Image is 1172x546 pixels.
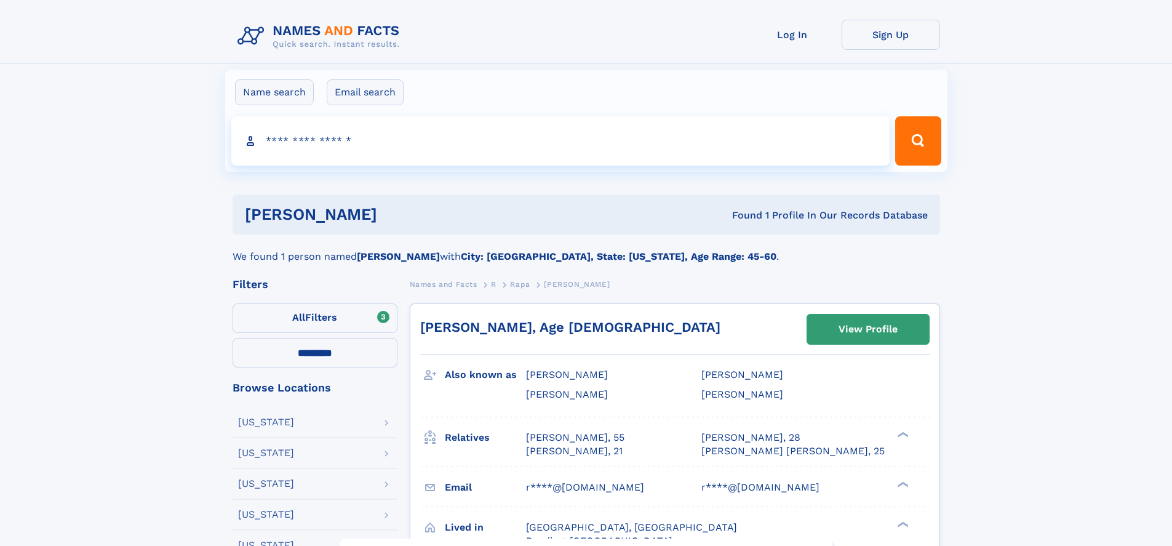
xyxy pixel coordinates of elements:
[491,276,496,292] a: R
[807,315,929,344] a: View Profile
[231,116,890,166] input: search input
[245,207,555,222] h1: [PERSON_NAME]
[895,480,909,488] div: ❯
[445,517,526,538] h3: Lived in
[895,116,941,166] button: Search Button
[701,444,885,458] a: [PERSON_NAME] [PERSON_NAME], 25
[526,431,624,444] a: [PERSON_NAME], 55
[743,20,842,50] a: Log In
[510,276,530,292] a: Rapa
[895,430,909,438] div: ❯
[839,315,898,343] div: View Profile
[701,369,783,380] span: [PERSON_NAME]
[445,477,526,498] h3: Email
[445,427,526,448] h3: Relatives
[842,20,940,50] a: Sign Up
[233,235,940,264] div: We found 1 person named with .
[233,20,410,53] img: Logo Names and Facts
[233,279,397,290] div: Filters
[526,521,737,533] span: [GEOGRAPHIC_DATA], [GEOGRAPHIC_DATA]
[544,280,610,289] span: [PERSON_NAME]
[292,311,305,323] span: All
[238,448,294,458] div: [US_STATE]
[701,388,783,400] span: [PERSON_NAME]
[491,280,496,289] span: R
[327,79,404,105] label: Email search
[895,520,909,528] div: ❯
[461,251,776,262] b: City: [GEOGRAPHIC_DATA], State: [US_STATE], Age Range: 45-60
[357,251,440,262] b: [PERSON_NAME]
[526,444,623,458] a: [PERSON_NAME], 21
[510,280,530,289] span: Rapa
[233,382,397,393] div: Browse Locations
[233,303,397,333] label: Filters
[554,209,928,222] div: Found 1 Profile In Our Records Database
[238,417,294,427] div: [US_STATE]
[420,319,720,335] a: [PERSON_NAME], Age [DEMOGRAPHIC_DATA]
[410,276,477,292] a: Names and Facts
[238,479,294,489] div: [US_STATE]
[701,431,800,444] a: [PERSON_NAME], 28
[235,79,314,105] label: Name search
[526,369,608,380] span: [PERSON_NAME]
[238,510,294,520] div: [US_STATE]
[445,364,526,385] h3: Also known as
[526,388,608,400] span: [PERSON_NAME]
